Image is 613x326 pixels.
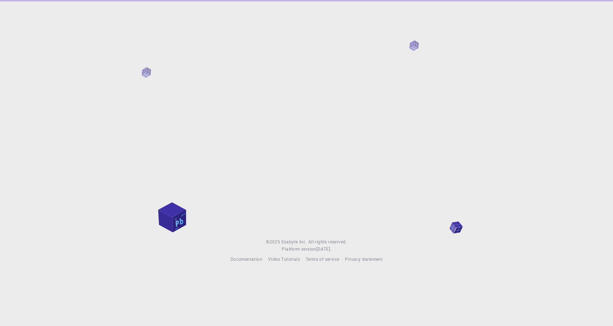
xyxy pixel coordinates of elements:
a: Video Tutorials [268,256,300,263]
span: All rights reserved. [308,238,347,246]
a: [DATE]. [316,246,331,253]
a: Privacy statement [345,256,383,263]
span: Terms of service [306,256,339,262]
a: Exabyte Inc. [282,238,307,246]
span: Video Tutorials [268,256,300,262]
span: Exabyte Inc. [282,239,307,244]
span: [DATE] . [316,246,331,252]
span: Documentation [230,256,262,262]
a: Documentation [230,256,262,263]
span: © 2025 [266,238,281,246]
span: Privacy statement [345,256,383,262]
span: Platform version [282,246,316,253]
a: Terms of service [306,256,339,263]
